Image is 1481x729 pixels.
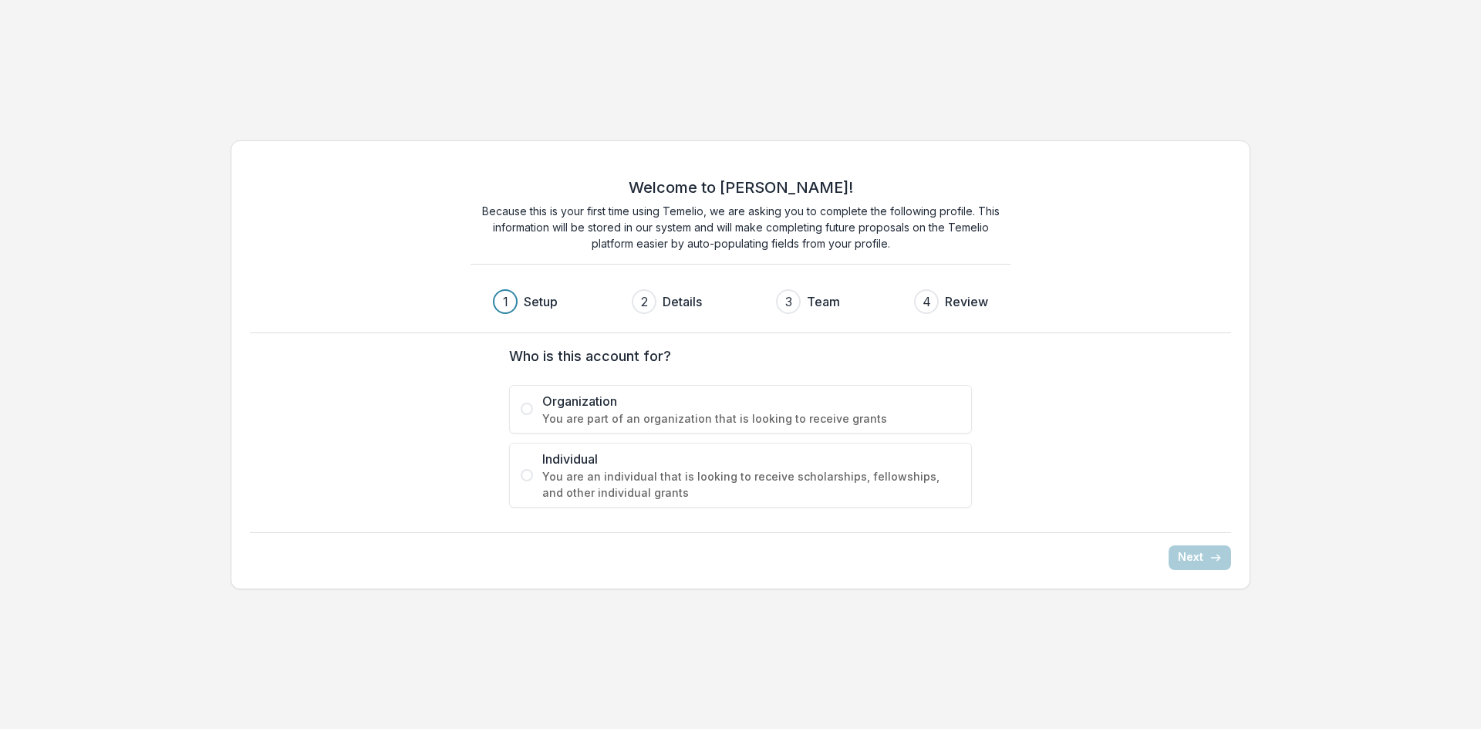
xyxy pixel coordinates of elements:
div: 2 [641,292,648,311]
div: 4 [923,292,931,311]
span: You are an individual that is looking to receive scholarships, fellowships, and other individual ... [542,468,960,501]
label: Who is this account for? [509,346,963,366]
button: Next [1169,545,1231,570]
div: 1 [503,292,508,311]
h3: Details [663,292,702,311]
h3: Setup [524,292,558,311]
div: Progress [493,289,988,314]
h2: Welcome to [PERSON_NAME]! [629,178,853,197]
span: Organization [542,392,960,410]
h3: Team [807,292,840,311]
span: Individual [542,450,960,468]
div: 3 [785,292,792,311]
span: You are part of an organization that is looking to receive grants [542,410,960,427]
p: Because this is your first time using Temelio, we are asking you to complete the following profil... [471,203,1010,251]
h3: Review [945,292,988,311]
